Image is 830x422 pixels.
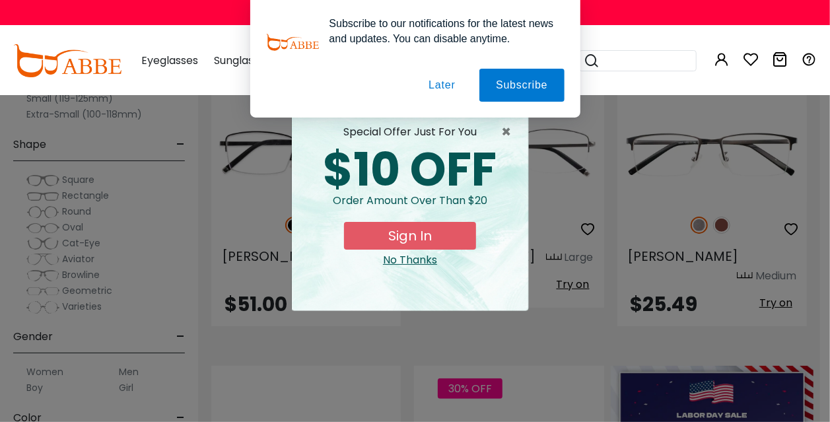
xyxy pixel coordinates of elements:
div: $10 OFF [302,147,518,193]
button: Close [501,124,518,140]
div: Order amount over than $20 [302,193,518,222]
div: Close [302,252,518,268]
span: × [501,124,518,140]
button: Later [412,69,471,102]
div: special offer just for you [302,124,518,140]
button: Sign In [344,222,476,250]
div: Subscribe to our notifications for the latest news and updates. You can disable anytime. [319,16,565,46]
img: notification icon [266,16,319,69]
button: Subscribe [479,69,564,102]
